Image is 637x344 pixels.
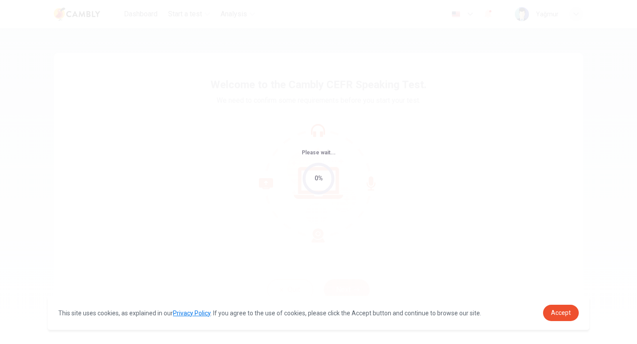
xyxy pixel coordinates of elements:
div: 0% [315,173,323,183]
span: This site uses cookies, as explained in our . If you agree to the use of cookies, please click th... [58,310,481,317]
span: Accept [551,309,571,316]
a: Privacy Policy [173,310,210,317]
a: dismiss cookie message [543,305,579,321]
div: cookieconsent [48,296,589,330]
span: Please wait... [302,150,336,156]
